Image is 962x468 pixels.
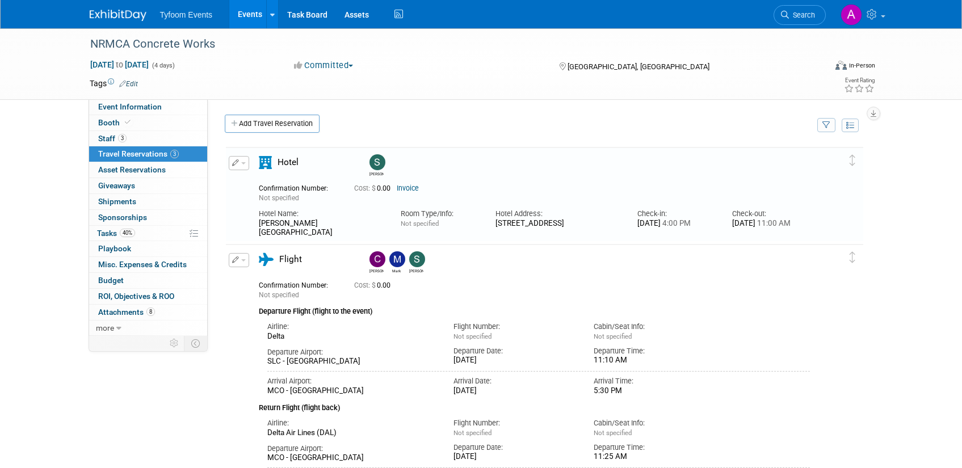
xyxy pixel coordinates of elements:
[98,244,131,253] span: Playbook
[89,321,207,336] a: more
[397,184,419,192] a: Invoice
[146,307,155,316] span: 8
[409,267,423,273] div: Steve Davis
[278,157,299,167] span: Hotel
[90,78,138,89] td: Tags
[98,260,187,269] span: Misc. Expenses & Credits
[369,267,384,273] div: Corbin Nelson
[98,102,162,111] span: Event Information
[267,386,437,396] div: MCO - [GEOGRAPHIC_DATA]
[290,60,358,71] button: Committed
[98,276,124,285] span: Budget
[367,251,387,273] div: Corbin Nelson
[453,356,577,365] div: [DATE]
[89,226,207,241] a: Tasks40%
[267,444,437,454] div: Departure Airport:
[844,78,875,83] div: Event Rating
[354,281,395,289] span: 0.00
[120,229,135,237] span: 40%
[594,346,717,356] div: Departure Time:
[259,181,337,193] div: Confirmation Number:
[89,241,207,256] a: Playbook
[98,165,166,174] span: Asset Reservations
[259,209,384,219] div: Hotel Name:
[267,347,437,357] div: Departure Airport:
[453,429,491,437] span: Not specified
[406,251,426,273] div: Steve Davis
[98,118,133,127] span: Booth
[594,429,632,437] span: Not specified
[401,209,478,219] div: Room Type/Info:
[759,59,876,76] div: Event Format
[850,155,855,166] i: Click and drag to move item
[267,332,437,341] div: Delta
[125,119,131,125] i: Booth reservation complete
[259,253,274,266] i: Flight
[822,122,830,129] i: Filter by Traveler
[259,278,337,290] div: Confirmation Number:
[835,61,847,70] img: Format-Inperson.png
[165,336,184,351] td: Personalize Event Tab Strip
[89,146,207,162] a: Travel Reservations3
[732,219,810,229] div: [DATE]
[89,194,207,209] a: Shipments
[86,34,809,54] div: NRMCA Concrete Works
[354,184,395,192] span: 0.00
[594,452,717,462] div: 11:25 AM
[594,376,717,386] div: Arrival Time:
[389,267,404,273] div: Mark Nelson
[369,251,385,267] img: Corbin Nelson
[850,252,855,263] i: Click and drag to move item
[90,60,149,70] span: [DATE] [DATE]
[119,80,138,88] a: Edit
[453,376,577,386] div: Arrival Date:
[89,178,207,193] a: Giveaways
[594,418,717,428] div: Cabin/Seat Info:
[495,219,620,229] div: [STREET_ADDRESS]
[453,332,491,340] span: Not specified
[367,154,387,176] div: Steve Davis
[160,10,213,19] span: Tyfoom Events
[369,170,384,176] div: Steve Davis
[89,273,207,288] a: Budget
[259,194,299,202] span: Not specified
[789,11,815,19] span: Search
[755,219,791,227] span: 11:00 AM
[89,305,207,320] a: Attachments8
[453,442,577,453] div: Departure Date:
[98,307,155,317] span: Attachments
[98,149,179,158] span: Travel Reservations
[267,322,437,332] div: Airline:
[267,357,437,366] div: SLC - [GEOGRAPHIC_DATA]
[89,257,207,272] a: Misc. Expenses & Credits
[114,60,125,69] span: to
[97,229,135,238] span: Tasks
[848,61,875,70] div: In-Person
[594,386,717,396] div: 5:30 PM
[453,346,577,356] div: Departure Date:
[387,251,406,273] div: Mark Nelson
[732,209,810,219] div: Check-out:
[568,62,709,71] span: [GEOGRAPHIC_DATA], [GEOGRAPHIC_DATA]
[453,418,577,428] div: Flight Number:
[354,184,377,192] span: Cost: $
[98,197,136,206] span: Shipments
[453,386,577,396] div: [DATE]
[184,336,207,351] td: Toggle Event Tabs
[259,300,810,317] div: Departure Flight (flight to the event)
[401,220,439,227] span: Not specified
[259,156,272,169] i: Hotel
[259,396,810,414] div: Return Flight (flight back)
[259,219,384,238] div: [PERSON_NAME][GEOGRAPHIC_DATA]
[98,292,174,301] span: ROI, Objectives & ROO
[90,10,146,21] img: ExhibitDay
[89,210,207,225] a: Sponsorships
[89,289,207,304] a: ROI, Objectives & ROO
[170,150,179,158] span: 3
[841,4,862,26] img: Angie Nichols
[453,452,577,462] div: [DATE]
[118,134,127,142] span: 3
[637,219,715,229] div: [DATE]
[389,251,405,267] img: Mark Nelson
[267,418,437,428] div: Airline:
